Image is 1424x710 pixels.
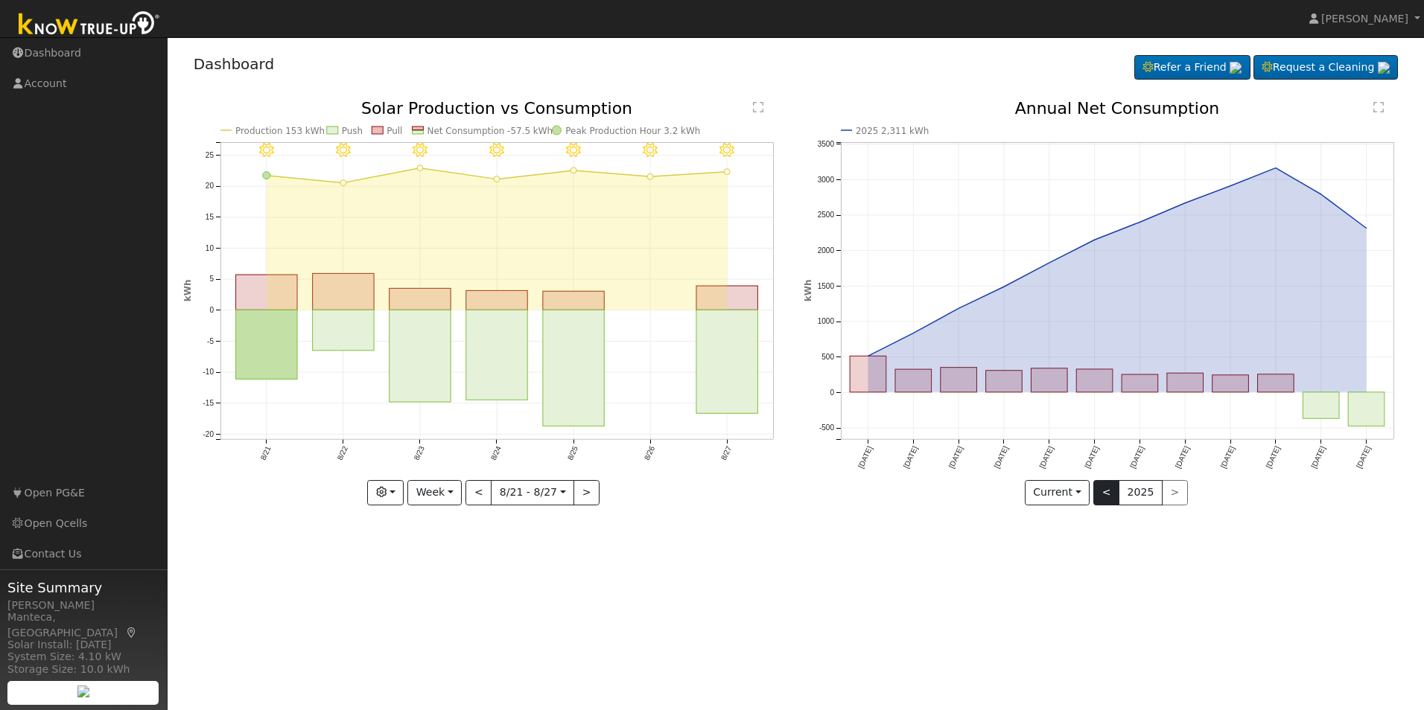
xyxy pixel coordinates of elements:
[856,126,929,136] text: 2025 2,311 kWh
[865,354,871,359] circle: onclick=""
[361,99,632,118] text: Solar Production vs Consumption
[465,480,492,505] button: <
[1046,260,1052,266] circle: onclick=""
[818,246,835,255] text: 2000
[956,306,961,312] circle: onclick=""
[1227,183,1233,189] circle: onclick=""
[207,337,214,345] text: -5
[466,291,527,310] rect: onclick=""
[1092,237,1098,243] circle: onclick=""
[389,310,450,403] rect: onclick=""
[387,126,402,136] text: Pull
[696,310,757,414] rect: onclick=""
[566,445,579,462] text: 8/25
[205,151,214,159] text: 25
[818,176,835,184] text: 3000
[235,126,325,136] text: Production 153 kWh
[235,310,296,380] rect: onclick=""
[341,126,362,136] text: Push
[336,143,351,158] i: 8/22 - Clear
[489,143,504,158] i: 8/24 - Clear
[412,445,425,462] text: 8/23
[643,445,656,462] text: 8/26
[1128,445,1145,470] text: [DATE]
[1025,480,1090,505] button: Current
[566,143,581,158] i: 8/25 - Clear
[753,101,763,113] text: 
[194,55,275,73] a: Dashboard
[941,368,977,392] rect: onclick=""
[1212,375,1249,392] rect: onclick=""
[647,174,653,180] circle: onclick=""
[850,356,886,393] rect: onclick=""
[719,143,734,158] i: 8/27 - Clear
[1303,392,1340,418] rect: onclick=""
[417,165,423,171] circle: onclick=""
[1364,226,1370,231] circle: onclick=""
[1119,480,1163,505] button: 2025
[235,275,296,310] rect: onclick=""
[77,685,89,697] img: retrieve
[209,275,214,284] text: 5
[1032,368,1068,392] rect: onclick=""
[7,610,159,641] div: Manteca, [GEOGRAPHIC_DATA]
[818,282,835,290] text: 1500
[489,445,503,462] text: 8/24
[7,662,159,677] div: Storage Size: 10.0 kWh
[259,143,274,158] i: 8/21 - MostlyClear
[205,213,214,221] text: 15
[1265,445,1282,470] text: [DATE]
[719,445,733,462] text: 8/27
[1083,445,1100,470] text: [DATE]
[389,289,450,310] rect: onclick=""
[803,280,813,302] text: kWh
[1122,374,1158,392] rect: onclick=""
[1015,99,1220,118] text: Annual Net Consumption
[258,445,272,462] text: 8/21
[1349,392,1385,426] rect: onclick=""
[209,306,214,314] text: 0
[818,211,835,219] text: 2500
[543,310,604,426] rect: onclick=""
[818,318,835,326] text: 1000
[724,169,730,175] circle: onclick=""
[986,371,1023,392] rect: onclick=""
[312,310,373,351] rect: onclick=""
[413,143,427,158] i: 8/23 - Clear
[1355,445,1373,470] text: [DATE]
[312,274,373,310] rect: onclick=""
[7,578,159,598] span: Site Summary
[182,280,193,302] text: kWh
[902,445,919,470] text: [DATE]
[7,598,159,613] div: [PERSON_NAME]
[1253,55,1398,80] a: Request a Cleaning
[205,182,214,191] text: 20
[407,480,462,505] button: Week
[1318,191,1324,197] circle: onclick=""
[1038,445,1055,470] text: [DATE]
[7,649,159,665] div: System Size: 4.10 kW
[1001,284,1007,290] circle: onclick=""
[643,143,658,158] i: 8/26 - Clear
[1134,55,1250,80] a: Refer a Friend
[1167,374,1204,393] rect: onclick=""
[1310,445,1327,470] text: [DATE]
[573,480,600,505] button: >
[1174,445,1191,470] text: [DATE]
[427,126,553,136] text: Net Consumption -57.5 kWh
[1183,200,1189,206] circle: onclick=""
[570,167,576,173] circle: onclick=""
[203,368,214,377] text: -10
[340,180,346,186] circle: onclick=""
[565,126,700,136] text: Peak Production Hour 3.2 kWh
[696,286,757,310] rect: onclick=""
[491,480,574,505] button: 8/21 - 8/27
[494,176,500,182] circle: onclick=""
[818,140,835,148] text: 3500
[203,399,214,407] text: -15
[466,310,527,400] rect: onclick=""
[910,330,916,336] circle: onclick=""
[1273,165,1279,171] circle: onclick=""
[1219,445,1236,470] text: [DATE]
[543,292,604,310] rect: onclick=""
